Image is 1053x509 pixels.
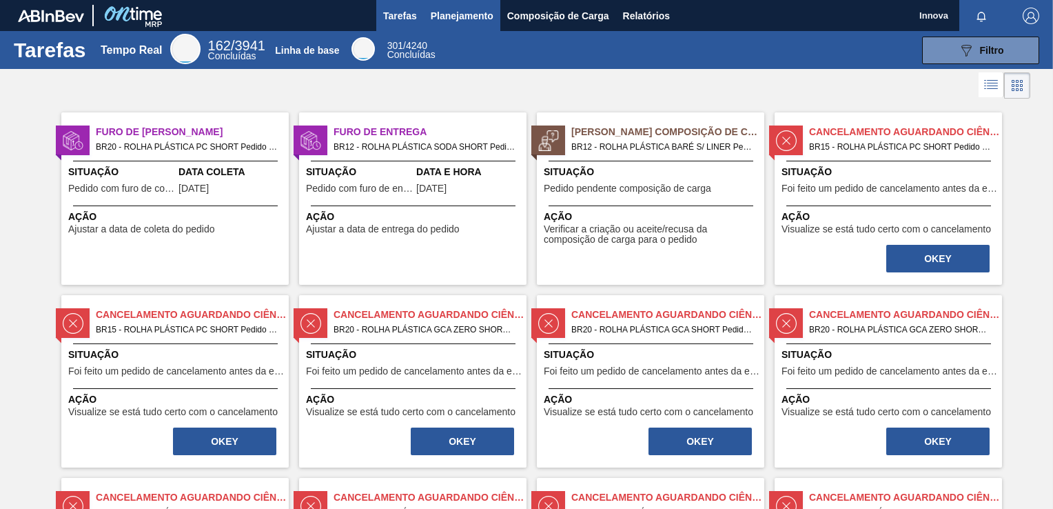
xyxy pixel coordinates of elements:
div: Real Time [208,40,265,61]
span: Pedido Aguardando Composição de Carga [571,125,764,139]
span: Visualize se está tudo certo com o cancelamento [781,224,991,234]
img: estado [538,130,559,151]
div: Completar tarefa: 30286468 [409,426,515,457]
span: Furo de Coleta [96,125,289,139]
span: / [208,38,265,53]
span: Situação [68,165,175,179]
span: Situação [544,348,761,362]
span: Visualize se está tudo certo com o cancelamento [544,407,753,417]
span: Foi feito um pedido de cancelamento antes da etapa de aguardando faturamento [781,183,999,194]
div: Completar tarefa: 30286346 [172,426,278,457]
span: Situação [306,165,413,179]
span: Ação [68,392,285,407]
span: Data e Hora [416,165,523,179]
img: estado [776,130,797,151]
span: Visualize se está tudo certo com o cancelamento [781,407,991,417]
span: Ação [544,392,761,407]
span: Tarefas [383,8,417,24]
button: OKEY [411,428,514,455]
h1: Tarefas [14,42,86,58]
div: Base Line [387,41,436,59]
span: Cancelamento aguardando ciência [96,490,289,505]
button: OKEY [886,428,990,455]
font: 3941 [234,38,265,53]
span: Foi feito um pedido de cancelamento antes da etapa de aguardando faturamento [68,366,285,377]
span: Pedido com furo de coleta [68,183,175,194]
button: Notificações [959,6,1003,26]
span: Visualize se está tudo certo com o cancelamento [306,407,515,417]
img: Logout [1023,8,1039,24]
span: Relatórios [623,8,670,24]
img: estado [300,313,321,334]
button: Filtro [922,37,1039,64]
span: Planejamento [431,8,493,24]
span: Data Coleta [178,165,285,179]
span: Foi feito um pedido de cancelamento antes da etapa de aguardando faturamento [781,366,999,377]
span: Cancelamento aguardando ciência [809,125,1002,139]
span: 26/09/2025 [178,183,209,194]
span: Ação [544,210,761,224]
button: OKEY [648,428,752,455]
div: Visão em Cards [1004,72,1030,99]
button: OKEY [886,245,990,272]
span: Composição de Carga [507,8,609,24]
span: Concluídas [387,49,436,60]
span: Situação [68,348,285,362]
div: Completar tarefa: 30287262 [885,426,991,457]
span: BR20 - ROLHA PLÁSTICA GCA ZERO SHORT Pedido - 697769 [334,322,515,337]
div: Tempo Real [101,44,163,57]
span: Filtro [980,45,1004,56]
div: Completar tarefa: 30287023 [647,426,753,457]
span: BR15 - ROLHA PLÁSTICA PC SHORT Pedido - 694548 [96,322,278,337]
span: Cancelamento aguardando ciência [96,308,289,322]
span: Foi feito um pedido de cancelamento antes da etapa de aguardando faturamento [306,366,523,377]
span: Ação [781,210,999,224]
img: estado [300,130,321,151]
span: Ajustar a data de coleta do pedido [68,224,215,234]
div: Visão em Lista [979,72,1004,99]
span: Ação [306,210,523,224]
span: Cancelamento aguardando ciência [809,308,1002,322]
span: Cancelamento aguardando ciência [809,490,1002,505]
span: Furo de Entrega [334,125,526,139]
img: estado [63,313,83,334]
span: Cancelamento aguardando ciência [571,490,764,505]
span: Ação [306,392,523,407]
span: 12/09/2025, [416,183,447,194]
span: Visualize se está tudo certo com o cancelamento [68,407,278,417]
span: Cancelamento aguardando ciência [334,308,526,322]
span: Pedido pendente composição de carga [544,183,711,194]
span: Situação [306,348,523,362]
span: BR20 - ROLHA PLÁSTICA PC SHORT Pedido - 2037250 [96,139,278,154]
span: Ação [781,392,999,407]
button: OKEY [173,428,276,455]
span: Cancelamento aguardando ciência [334,490,526,505]
font: 4240 [406,40,427,51]
div: Linha de base [275,45,339,56]
img: estado [776,313,797,334]
span: Concluídas [208,50,256,61]
span: Ajustar a data de entrega do pedido [306,224,460,234]
span: BR20 - ROLHA PLÁSTICA GCA SHORT Pedido - 716808 [571,322,753,337]
div: Base Line [351,37,375,61]
img: estado [538,313,559,334]
span: Situação [781,165,999,179]
span: BR12 - ROLHA PLÁSTICA SODA SHORT Pedido - 2009053 [334,139,515,154]
span: Foi feito um pedido de cancelamento antes da etapa de aguardando faturamento [544,366,761,377]
span: Ação [68,210,285,224]
img: estado [63,130,83,151]
span: 162 [208,38,231,53]
span: 301 [387,40,403,51]
span: BR15 - ROLHA PLÁSTICA PC SHORT Pedido - 694547 [809,139,991,154]
span: Situação [781,348,999,362]
span: / [387,40,427,51]
img: TNhmsLtSVTkK8tSr43FrP2fwEKptu5GPRR3wAAAABJRU5ErkJggg== [18,10,84,22]
span: Cancelamento aguardando ciência [571,308,764,322]
span: BR12 - ROLHA PLÁSTICA BARÉ S/ LINER Pedido - 2030451 [571,139,753,154]
div: Completar tarefa: 30286345 [885,243,991,274]
div: Real Time [170,34,201,64]
span: Verificar a criação ou aceite/recusa da composição de carga para o pedido [544,224,761,246]
span: Pedido com furo de entrega [306,183,413,194]
span: BR20 - ROLHA PLÁSTICA GCA ZERO SHORT Pedido - 722147 [809,322,991,337]
span: Situação [544,165,761,179]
